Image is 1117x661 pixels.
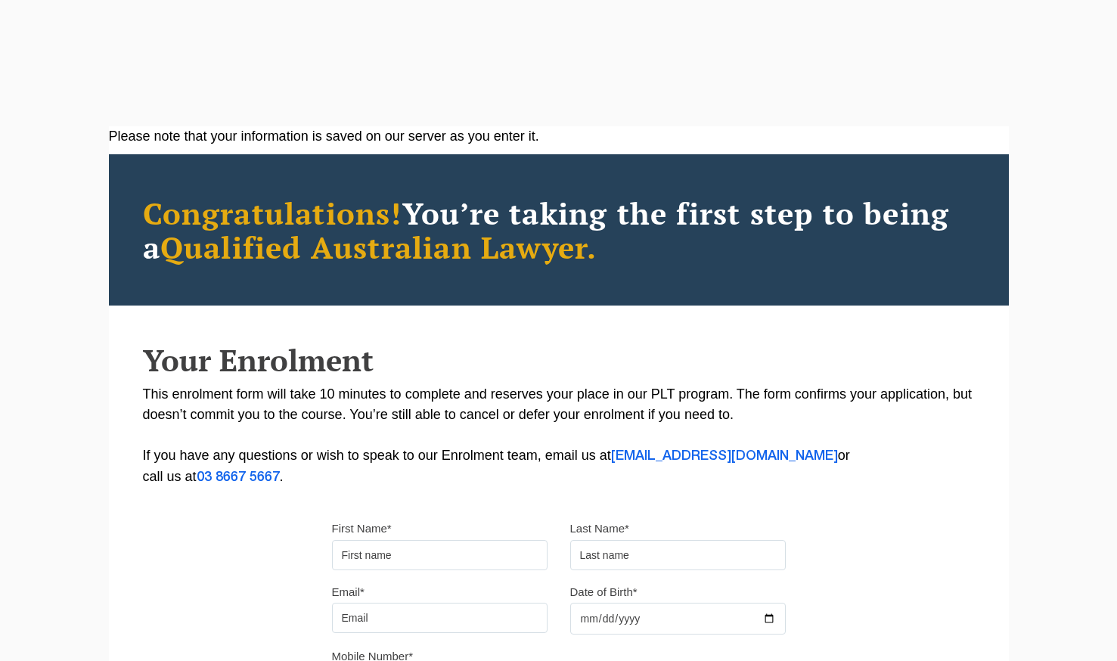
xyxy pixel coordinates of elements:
input: Last name [570,540,786,570]
input: Email [332,603,548,633]
label: First Name* [332,521,392,536]
label: Email* [332,585,365,600]
h2: Your Enrolment [143,343,975,377]
a: [EMAIL_ADDRESS][DOMAIN_NAME] [611,450,838,462]
span: Congratulations! [143,193,402,233]
h2: You’re taking the first step to being a [143,196,975,264]
p: This enrolment form will take 10 minutes to complete and reserves your place in our PLT program. ... [143,384,975,488]
label: Date of Birth* [570,585,638,600]
span: Qualified Australian Lawyer. [160,227,597,267]
label: Last Name* [570,521,629,536]
a: 03 8667 5667 [197,471,280,483]
div: Please note that your information is saved on our server as you enter it. [109,126,1009,147]
input: First name [332,540,548,570]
